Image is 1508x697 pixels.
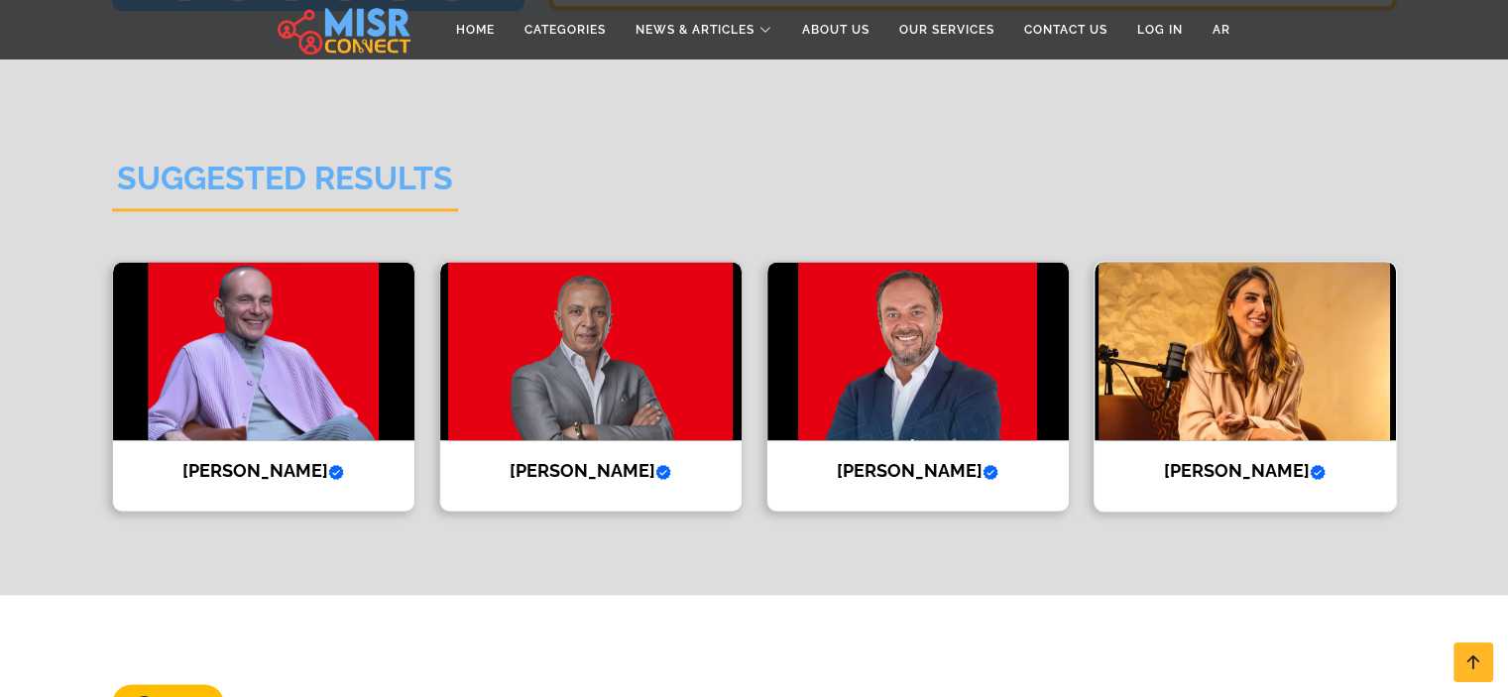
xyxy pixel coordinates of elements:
[112,160,458,210] h2: Suggested Results
[1082,261,1409,513] a: Dina Ghabbour [PERSON_NAME]
[1009,11,1122,49] a: Contact Us
[328,464,344,480] svg: Verified account
[510,11,621,49] a: Categories
[1198,11,1245,49] a: AR
[1122,11,1198,49] a: Log in
[884,11,1009,49] a: Our Services
[1310,464,1326,480] svg: Verified account
[441,11,510,49] a: Home
[621,11,787,49] a: News & Articles
[636,21,754,39] span: News & Articles
[455,460,727,482] h4: [PERSON_NAME]
[1109,460,1381,482] h4: [PERSON_NAME]
[754,261,1082,513] a: Ahmed Tarek Khalil [PERSON_NAME]
[427,261,754,513] a: Ahmed El Sewedy [PERSON_NAME]
[983,464,998,480] svg: Verified account
[128,460,400,482] h4: [PERSON_NAME]
[787,11,884,49] a: About Us
[100,261,427,513] a: Mohamed Farouk [PERSON_NAME]
[782,460,1054,482] h4: [PERSON_NAME]
[655,464,671,480] svg: Verified account
[767,262,1069,440] img: Ahmed Tarek Khalil
[278,5,410,55] img: main.misr_connect
[440,262,742,440] img: Ahmed El Sewedy
[113,262,414,440] img: Mohamed Farouk
[1095,262,1396,440] img: Dina Ghabbour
